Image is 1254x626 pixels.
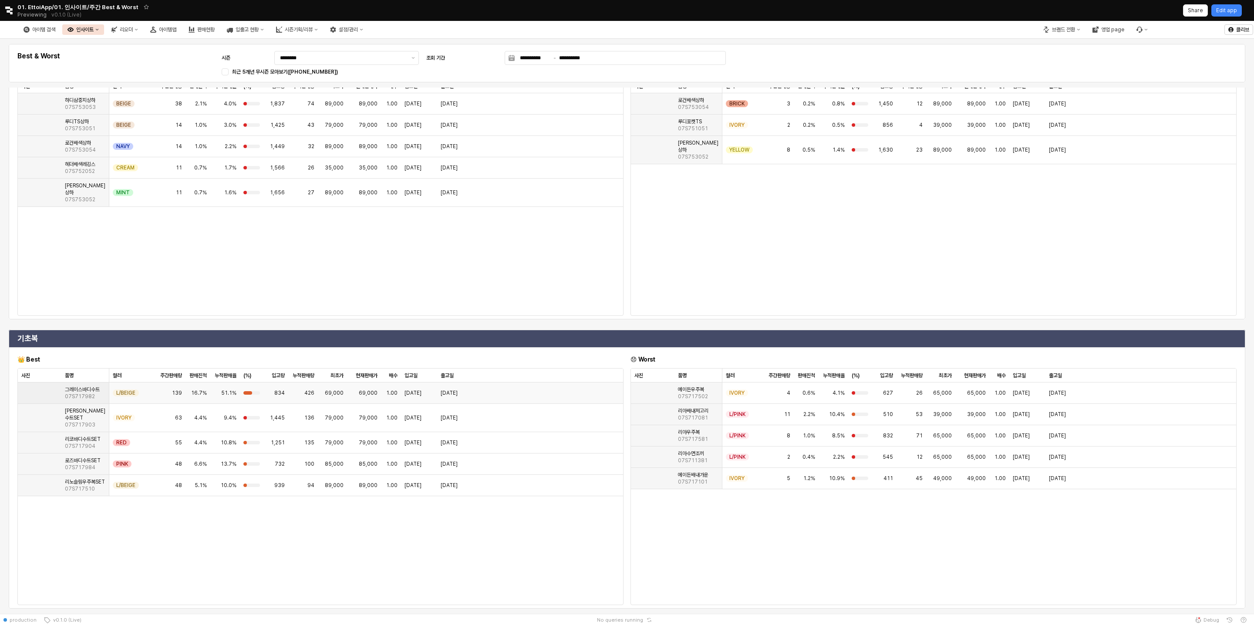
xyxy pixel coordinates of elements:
[832,100,845,107] span: 0.8%
[917,100,923,107] span: 12
[994,100,1006,107] span: 1.00
[224,100,236,107] span: 4.0%
[270,143,285,150] span: 1,449
[270,164,285,171] span: 1,566
[285,27,313,33] div: 시즌기획/리뷰
[195,122,207,129] span: 1.0%
[359,414,378,421] span: 79,000
[76,27,94,33] div: 인사이트
[176,189,182,196] span: 11
[17,334,1237,343] h4: 기초복
[308,164,314,171] span: 26
[330,82,344,89] span: 최초가
[883,122,893,129] span: 856
[65,139,91,146] span: 로건배색상하
[994,432,1006,439] span: 1.00
[359,189,378,196] span: 89,000
[307,122,314,129] span: 43
[916,389,923,396] span: 26
[175,143,182,150] span: 14
[293,82,314,89] span: 누적판매량
[389,82,398,89] span: 배수
[222,24,269,35] button: 입출고 현황
[194,439,207,446] span: 4.4%
[678,436,708,443] span: 07S717581
[293,372,314,379] span: 누적판매량
[645,617,654,623] button: Reset app state
[116,189,130,196] span: MINT
[113,372,121,379] span: 컬러
[17,52,215,61] h5: Best & Worst
[678,372,687,379] span: 품명
[359,100,378,107] span: 89,000
[1038,24,1085,35] button: 브랜드 전환
[1216,7,1237,14] p: Edit app
[878,146,893,153] span: 1,630
[194,189,207,196] span: 0.7%
[1203,616,1219,623] span: Debug
[933,100,952,107] span: 89,000
[441,439,458,446] span: [DATE]
[191,389,207,396] span: 16.7%
[386,122,398,129] span: 1.00
[883,411,893,418] span: 510
[65,386,100,393] span: 그레이스바디수트
[1236,26,1249,33] p: 클리브
[1013,411,1030,418] span: [DATE]
[325,143,344,150] span: 89,000
[120,27,133,33] div: 리오더
[823,82,845,89] span: 누적판매율
[729,411,745,418] span: L/PINK
[236,27,259,33] div: 입출고 현황
[65,168,95,175] span: 07S752052
[833,389,845,396] span: 4.1%
[175,122,182,129] span: 14
[769,82,790,89] span: 주간판매량
[325,24,368,35] button: 설정/관리
[65,436,101,443] span: 리코바디수트SET
[274,389,285,396] span: 834
[18,24,61,35] button: 아이템 검색
[221,439,236,446] span: 10.8%
[116,439,127,446] span: RED
[1013,100,1030,107] span: [DATE]
[994,122,1006,129] span: 1.00
[729,389,745,396] span: IVORY
[994,389,1006,396] span: 1.00
[832,122,845,129] span: 0.5%
[726,82,735,89] span: 컬러
[803,122,815,129] span: 0.2%
[65,104,96,111] span: 07S753053
[916,432,923,439] span: 71
[726,372,735,379] span: 컬러
[441,82,454,89] span: 출고일
[441,122,458,129] span: [DATE]
[304,389,314,396] span: 426
[1183,4,1208,17] button: Share app
[51,11,81,18] p: v0.1.0 (Live)
[359,143,378,150] span: 89,000
[441,414,458,421] span: [DATE]
[852,82,860,89] span: (%)
[243,82,251,89] span: (%)
[919,122,923,129] span: 4
[829,411,845,418] span: 10.4%
[325,189,344,196] span: 89,000
[803,432,815,439] span: 1.0%
[183,24,220,35] button: 판매현황
[787,122,790,129] span: 2
[634,372,643,379] span: 사진
[1013,432,1030,439] span: [DATE]
[1087,24,1129,35] button: 영업 page
[224,189,236,196] span: 1.6%
[308,143,314,150] span: 32
[1049,100,1066,107] span: [DATE]
[408,51,418,64] button: 제안 사항 표시
[194,164,207,171] span: 0.7%
[1013,146,1030,153] span: [DATE]
[678,118,702,125] span: 루디포켓TS
[405,82,418,89] span: 입고일
[1237,614,1251,626] button: Help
